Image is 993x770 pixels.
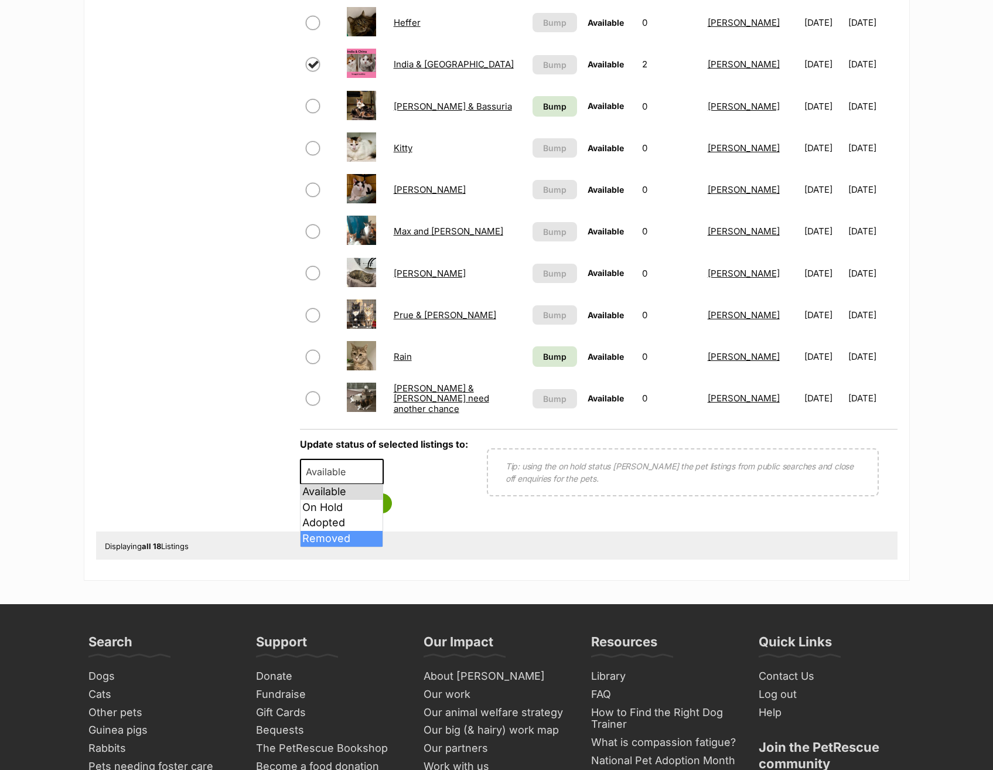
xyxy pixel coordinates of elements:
[588,226,624,236] span: Available
[708,309,780,321] a: [PERSON_NAME]
[637,295,701,335] td: 0
[533,13,577,32] button: Bump
[394,383,489,414] a: [PERSON_NAME] & [PERSON_NAME] need another chance
[848,169,896,210] td: [DATE]
[84,704,240,722] a: Other pets
[708,393,780,404] a: [PERSON_NAME]
[637,211,701,251] td: 0
[848,378,896,418] td: [DATE]
[533,222,577,241] button: Bump
[848,253,896,294] td: [DATE]
[543,309,567,321] span: Bump
[394,309,496,321] a: Prue & [PERSON_NAME]
[637,2,701,43] td: 0
[637,44,701,84] td: 2
[419,667,575,686] a: About [PERSON_NAME]
[533,138,577,158] button: Bump
[543,267,567,280] span: Bump
[848,44,896,84] td: [DATE]
[586,734,742,752] a: What is compassion fatigue?
[533,305,577,325] button: Bump
[84,667,240,686] a: Dogs
[251,704,407,722] a: Gift Cards
[301,515,383,531] li: Adopted
[800,295,847,335] td: [DATE]
[588,310,624,320] span: Available
[754,704,910,722] a: Help
[586,752,742,770] a: National Pet Adoption Month
[301,484,383,500] li: Available
[588,185,624,195] span: Available
[301,500,383,516] li: On Hold
[800,378,847,418] td: [DATE]
[506,460,860,485] p: Tip: using the on hold status [PERSON_NAME] the pet listings from public searches and close off e...
[637,253,701,294] td: 0
[637,336,701,377] td: 0
[586,667,742,686] a: Library
[533,55,577,74] button: Bump
[533,180,577,199] button: Bump
[394,268,466,279] a: [PERSON_NAME]
[708,101,780,112] a: [PERSON_NAME]
[251,667,407,686] a: Donate
[251,721,407,740] a: Bequests
[708,268,780,279] a: [PERSON_NAME]
[800,253,847,294] td: [DATE]
[394,184,466,195] a: [PERSON_NAME]
[800,2,847,43] td: [DATE]
[708,351,780,362] a: [PERSON_NAME]
[800,86,847,127] td: [DATE]
[105,541,189,551] span: Displaying Listings
[88,633,132,657] h3: Search
[533,346,577,367] a: Bump
[394,59,514,70] a: India & [GEOGRAPHIC_DATA]
[394,101,512,112] a: [PERSON_NAME] & Bassuria
[588,143,624,153] span: Available
[588,268,624,278] span: Available
[588,18,624,28] span: Available
[533,96,577,117] a: Bump
[848,86,896,127] td: [DATE]
[708,17,780,28] a: [PERSON_NAME]
[301,531,383,547] li: Removed
[419,686,575,704] a: Our work
[588,393,624,403] span: Available
[848,2,896,43] td: [DATE]
[347,91,376,120] img: Julie & Bassuria
[586,686,742,704] a: FAQ
[848,128,896,168] td: [DATE]
[419,740,575,758] a: Our partners
[708,226,780,237] a: [PERSON_NAME]
[543,183,567,196] span: Bump
[394,351,412,362] a: Rain
[637,169,701,210] td: 0
[754,667,910,686] a: Contact Us
[848,336,896,377] td: [DATE]
[543,226,567,238] span: Bump
[394,226,503,237] a: Max and [PERSON_NAME]
[84,721,240,740] a: Guinea pigs
[543,350,567,363] span: Bump
[800,44,847,84] td: [DATE]
[543,142,567,154] span: Bump
[588,101,624,111] span: Available
[588,59,624,69] span: Available
[708,142,780,154] a: [PERSON_NAME]
[301,464,357,480] span: Available
[848,211,896,251] td: [DATE]
[533,264,577,283] button: Bump
[142,541,161,551] strong: all 18
[637,86,701,127] td: 0
[754,686,910,704] a: Log out
[419,704,575,722] a: Our animal welfare strategy
[251,686,407,704] a: Fundraise
[800,169,847,210] td: [DATE]
[637,378,701,418] td: 0
[588,352,624,362] span: Available
[708,184,780,195] a: [PERSON_NAME]
[759,633,832,657] h3: Quick Links
[637,128,701,168] td: 0
[543,393,567,405] span: Bump
[394,17,421,28] a: Heffer
[394,142,412,154] a: Kitty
